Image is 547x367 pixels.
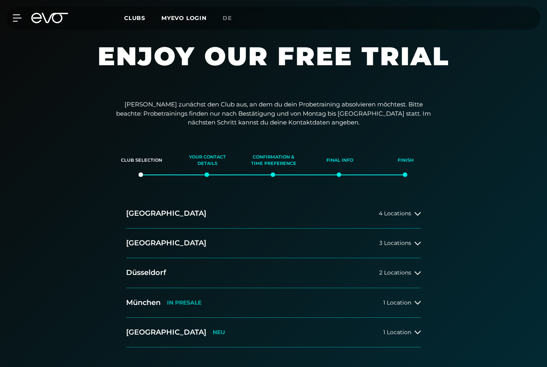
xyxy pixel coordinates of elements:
h2: München [126,298,161,308]
button: MünchenIN PRESALE1 Location [126,288,421,318]
button: Düsseldorf2 Locations [126,258,421,288]
p: NEU [213,329,225,336]
h2: [GEOGRAPHIC_DATA] [126,238,206,248]
span: 1 Location [383,300,411,306]
span: Clubs [124,14,145,22]
button: [GEOGRAPHIC_DATA]3 Locations [126,229,421,258]
a: Clubs [124,14,161,22]
h2: [GEOGRAPHIC_DATA] [126,209,206,219]
button: [GEOGRAPHIC_DATA]4 Locations [126,199,421,229]
h2: Düsseldorf [126,268,166,278]
a: MYEVO LOGIN [161,14,207,22]
span: 1 Location [383,329,411,335]
p: [PERSON_NAME] zunächst den Club aus, an dem du dein Probetraining absolvieren möchtest. Bitte bea... [113,100,434,127]
div: Club selection [119,150,165,171]
span: de [223,14,232,22]
span: 3 Locations [379,240,411,246]
div: Final info [317,150,363,171]
button: [GEOGRAPHIC_DATA]NEU1 Location [126,318,421,347]
h2: [GEOGRAPHIC_DATA] [126,327,206,337]
div: Your contact details [185,150,231,171]
span: 4 Locations [379,211,411,217]
span: 2 Locations [379,270,411,276]
div: Finish [383,150,429,171]
div: Confirmation & time preference [251,150,297,171]
p: IN PRESALE [167,299,201,306]
a: de [223,14,241,23]
h1: Enjoy our free trial [89,40,458,88]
